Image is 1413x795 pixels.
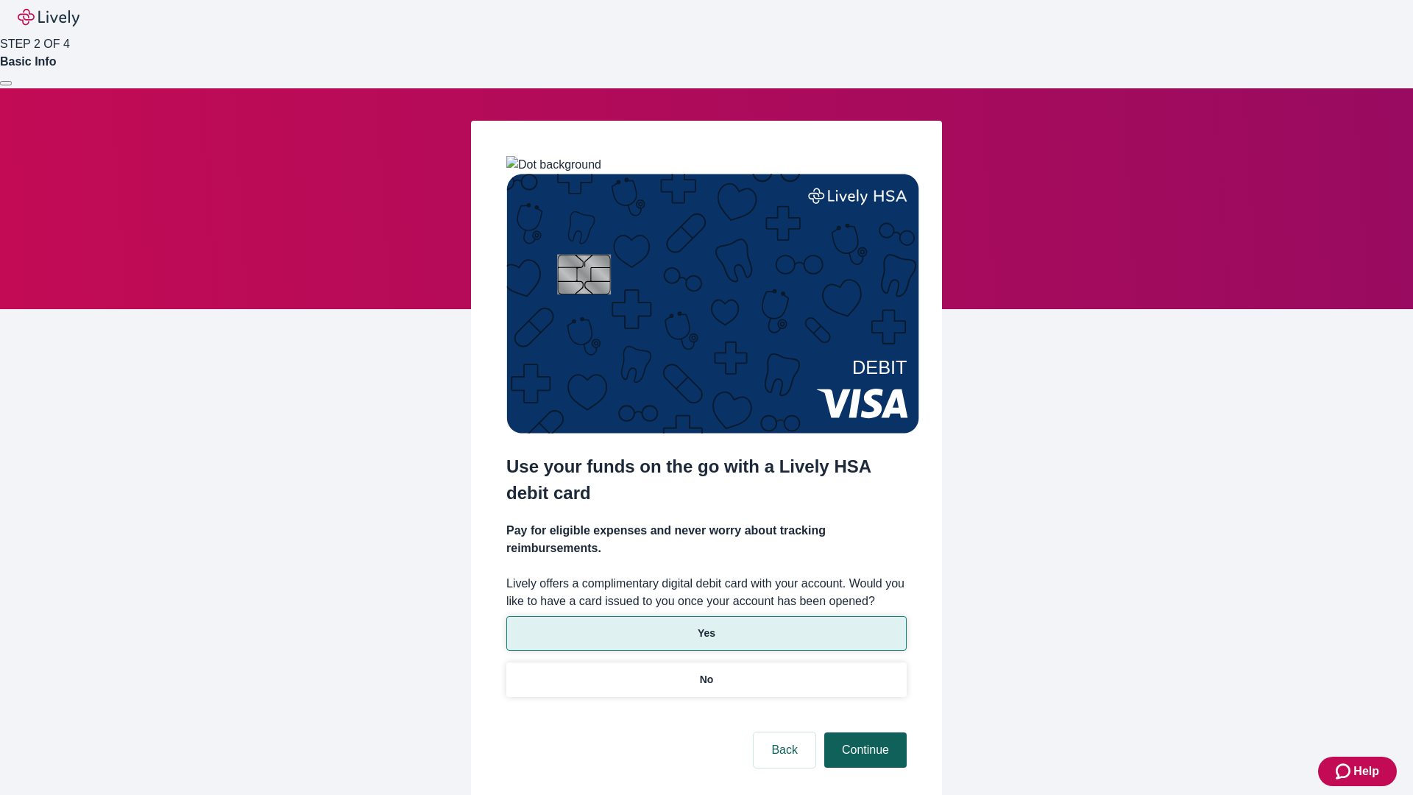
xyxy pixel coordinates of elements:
[506,174,919,434] img: Debit card
[754,732,815,768] button: Back
[506,453,907,506] h2: Use your funds on the go with a Lively HSA debit card
[1336,763,1353,780] svg: Zendesk support icon
[506,662,907,697] button: No
[18,9,79,26] img: Lively
[506,156,601,174] img: Dot background
[506,522,907,557] h4: Pay for eligible expenses and never worry about tracking reimbursements.
[506,616,907,651] button: Yes
[1318,757,1397,786] button: Zendesk support iconHelp
[700,672,714,688] p: No
[698,626,715,641] p: Yes
[506,575,907,610] label: Lively offers a complimentary digital debit card with your account. Would you like to have a card...
[1353,763,1379,780] span: Help
[824,732,907,768] button: Continue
